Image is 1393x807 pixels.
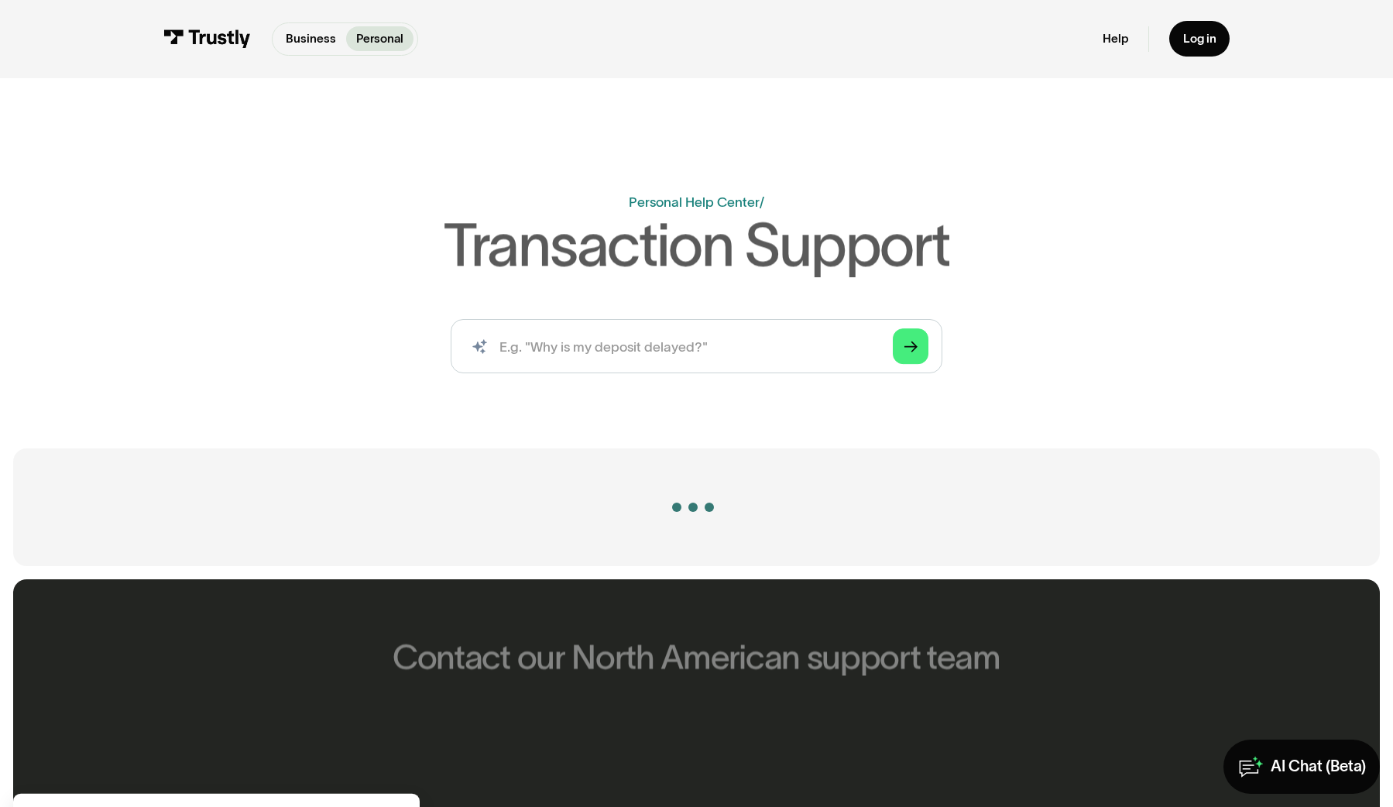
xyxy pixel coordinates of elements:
[276,26,346,51] a: Business
[1169,21,1230,57] a: Log in
[1271,757,1366,777] div: AI Chat (Beta)
[451,319,942,373] form: Search
[1183,31,1216,46] div: Log in
[451,319,942,373] input: search
[163,29,252,48] img: Trustly Logo
[393,639,1000,676] h2: Contact our North American support team
[629,194,760,209] a: Personal Help Center
[1103,31,1128,46] a: Help
[346,26,413,51] a: Personal
[1223,740,1380,794] a: AI Chat (Beta)
[356,30,403,48] p: Personal
[444,215,949,275] h1: Transaction Support
[760,194,764,209] div: /
[286,30,336,48] p: Business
